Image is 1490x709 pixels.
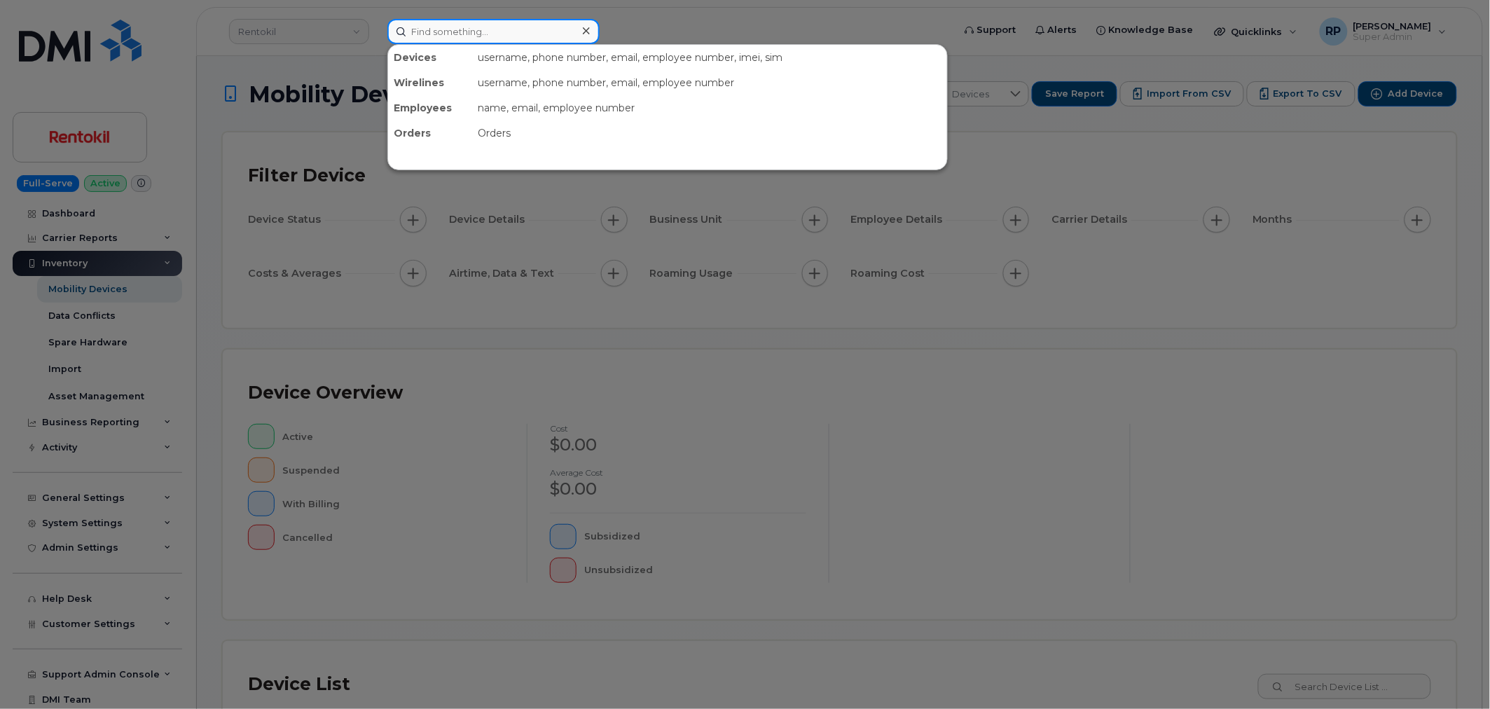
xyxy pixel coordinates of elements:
[1429,648,1479,698] iframe: Messenger Launcher
[388,70,472,95] div: Wirelines
[472,121,947,146] div: Orders
[472,70,947,95] div: username, phone number, email, employee number
[388,45,472,70] div: Devices
[472,45,947,70] div: username, phone number, email, employee number, imei, sim
[388,121,472,146] div: Orders
[388,95,472,121] div: Employees
[472,95,947,121] div: name, email, employee number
